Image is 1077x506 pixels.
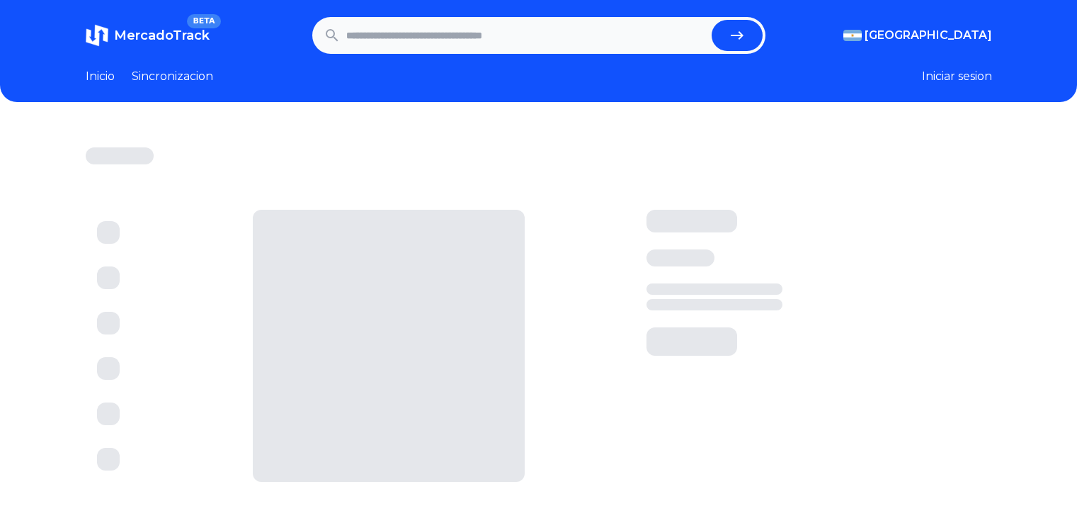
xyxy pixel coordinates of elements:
span: [GEOGRAPHIC_DATA] [865,27,992,44]
img: MercadoTrack [86,24,108,47]
a: Sincronizacion [132,68,213,85]
button: [GEOGRAPHIC_DATA] [843,27,992,44]
a: Inicio [86,68,115,85]
button: Iniciar sesion [922,68,992,85]
a: MercadoTrackBETA [86,24,210,47]
span: MercadoTrack [114,28,210,43]
img: Argentina [843,30,862,41]
span: BETA [187,14,220,28]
